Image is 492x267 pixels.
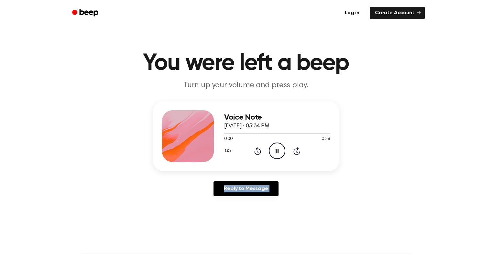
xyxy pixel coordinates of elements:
span: [DATE] · 05:34 PM [224,123,269,129]
h3: Voice Note [224,113,330,122]
a: Create Account [370,7,425,19]
button: 1.0x [224,145,234,156]
span: 0:00 [224,136,233,143]
span: 0:38 [322,136,330,143]
a: Log in [338,5,366,20]
h1: You were left a beep [81,52,412,75]
p: Turn up your volume and press play. [122,80,370,91]
a: Beep [68,7,104,19]
a: Reply to Message [213,181,278,196]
